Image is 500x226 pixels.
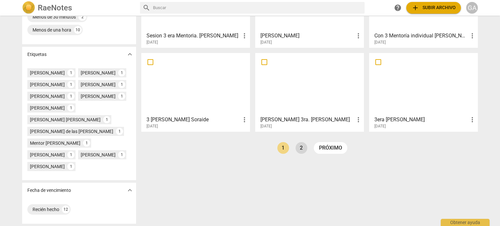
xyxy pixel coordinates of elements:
div: 12 [62,206,70,213]
div: [PERSON_NAME] [81,93,116,100]
div: 1 [118,93,125,100]
div: 1 [118,81,125,88]
span: [DATE] [146,124,158,129]
div: Menos de 30 minutos [33,14,76,20]
h3: Cynthia 3ra. Mentoría [260,116,354,124]
div: Obtener ayuda [441,219,490,226]
span: [DATE] [260,40,272,45]
div: 10 [74,26,82,34]
div: 1 [103,116,110,123]
div: 1 [67,93,75,100]
span: more_vert [241,116,248,124]
div: 1 [67,69,75,76]
h3: 3 Mentoria graciela Soraide [146,116,241,124]
div: [PERSON_NAME] [PERSON_NAME] [30,116,101,123]
button: Mostrar más [125,49,135,59]
span: more_vert [468,116,476,124]
div: [PERSON_NAME] [81,81,116,88]
h3: Sesion 3 era Mentoria. Maria Mercedes [146,32,241,40]
div: 1 [67,104,75,112]
div: 1 [118,69,125,76]
a: 3era [PERSON_NAME][DATE] [371,55,476,129]
span: [DATE] [260,124,272,129]
div: [PERSON_NAME] [81,70,116,76]
h3: Isabel [260,32,354,40]
div: [PERSON_NAME] [30,152,65,158]
a: próximo [314,142,347,154]
span: Subir archivo [411,4,456,12]
div: Mentor [PERSON_NAME] [30,140,80,146]
div: [PERSON_NAME] [30,163,65,170]
a: Obtener ayuda [392,2,404,14]
span: more_vert [241,32,248,40]
span: more_vert [354,116,362,124]
p: Fecha de vencimiento [27,187,71,194]
h2: RaeNotes [38,3,72,12]
div: 1 [67,151,75,158]
a: LogoRaeNotes [22,1,135,14]
button: Subir [406,2,461,14]
div: Menos de una hora [33,27,71,33]
a: 3 [PERSON_NAME] Soraide[DATE] [144,55,248,129]
button: GA [466,2,478,14]
span: [DATE] [374,40,386,45]
div: [PERSON_NAME] [30,93,65,100]
span: add [411,4,419,12]
input: Buscar [153,3,362,13]
div: [PERSON_NAME] [30,70,65,76]
span: [DATE] [146,40,158,45]
span: more_vert [468,32,476,40]
div: [PERSON_NAME] [30,81,65,88]
div: [PERSON_NAME] [81,152,116,158]
span: more_vert [354,32,362,40]
div: [PERSON_NAME] [30,105,65,111]
a: [PERSON_NAME] 3ra. [PERSON_NAME][DATE] [257,55,362,129]
div: 1 [118,151,125,158]
span: help [394,4,402,12]
span: expand_more [126,50,134,58]
a: Page 1 is your current page [277,142,289,154]
div: 1 [67,163,75,170]
div: 2 [78,13,86,21]
div: 1 [67,81,75,88]
div: Recién hecho [33,206,59,213]
p: Etiquetas [27,51,47,58]
button: Mostrar más [125,185,135,195]
h3: Con 3 Mentoría individual Iva Carabetta [374,32,468,40]
h3: 3era Mentoria- Viviana [374,116,468,124]
span: [DATE] [374,124,386,129]
img: Logo [22,1,35,14]
div: 1 [116,128,123,135]
div: [PERSON_NAME] de las [PERSON_NAME] [30,128,113,135]
span: expand_more [126,186,134,194]
a: Page 2 [296,142,307,154]
span: search [143,4,150,12]
div: 1 [83,140,90,147]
